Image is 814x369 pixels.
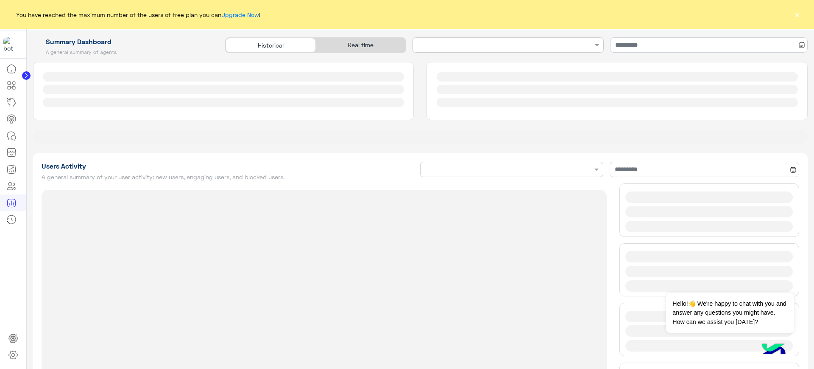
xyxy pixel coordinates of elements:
[3,37,19,52] img: 1403182699927242
[793,10,801,19] button: ×
[759,335,789,365] img: hulul-logo.png
[16,10,260,19] span: You have reached the maximum number of the users of free plan you can !
[666,293,794,333] span: Hello!👋 We're happy to chat with you and answer any questions you might have. How can we assist y...
[221,11,259,18] a: Upgrade Now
